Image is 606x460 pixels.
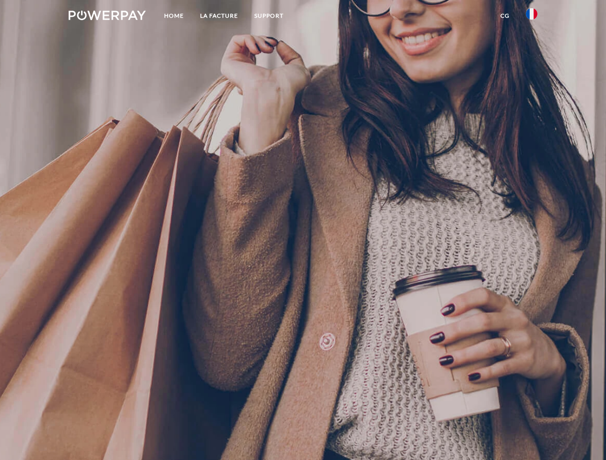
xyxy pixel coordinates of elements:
[246,7,292,24] a: Support
[192,7,246,24] a: LA FACTURE
[526,8,537,20] img: fr
[156,7,192,24] a: Home
[69,11,146,20] img: logo-powerpay-white.svg
[492,7,518,24] a: CG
